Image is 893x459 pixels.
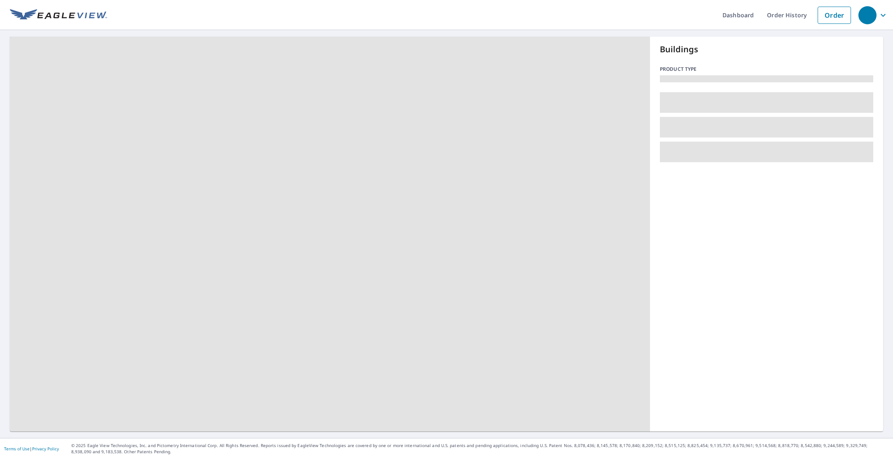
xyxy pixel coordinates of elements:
p: Product type [660,65,873,73]
img: EV Logo [10,9,107,21]
a: Order [818,7,851,24]
a: Terms of Use [4,446,30,452]
p: © 2025 Eagle View Technologies, Inc. and Pictometry International Corp. All Rights Reserved. Repo... [71,443,889,455]
a: Privacy Policy [32,446,59,452]
p: Buildings [660,43,873,56]
p: | [4,446,59,451]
